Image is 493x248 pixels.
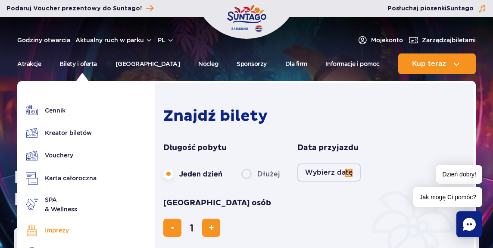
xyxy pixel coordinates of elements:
[456,211,482,237] div: Chat
[26,172,97,185] a: Karta całoroczna
[26,104,97,116] a: Cennik
[163,165,222,183] label: Jeden dzień
[398,53,476,74] button: Kup teraz
[412,60,446,68] span: Kup teraz
[326,53,380,74] a: Informacje i pomoc
[413,187,482,207] span: Jak mogę Ci pomóc?
[297,163,361,182] button: Wybierz datę
[198,53,218,74] a: Nocleg
[17,36,70,44] a: Godziny otwarcia
[241,165,280,183] label: Dłużej
[237,53,267,74] a: Sponsorzy
[436,165,482,184] span: Dzień dobry!
[26,127,97,139] a: Kreator biletów
[26,224,97,236] a: Imprezy
[371,36,403,44] span: Moje konto
[45,195,77,214] span: SPA & Wellness
[422,36,476,44] span: Zarządzaj biletami
[163,198,271,208] span: [GEOGRAPHIC_DATA] osób
[297,143,359,153] span: Data przyjazdu
[26,195,97,214] a: SPA& Wellness
[26,149,97,162] a: Vouchery
[357,35,403,45] a: Mojekonto
[163,107,461,126] h2: Znajdź bilety
[163,143,227,153] span: Długość pobytu
[17,53,41,74] a: Atrakcje
[202,219,220,237] button: dodaj bilet
[163,219,181,237] button: usuń bilet
[75,37,153,44] button: Aktualny ruch w parku
[59,53,97,74] a: Bilety i oferta
[181,217,202,238] input: liczba biletów
[115,53,180,74] a: [GEOGRAPHIC_DATA]
[158,36,174,44] button: pl
[408,35,476,45] a: Zarządzajbiletami
[285,53,307,74] a: Dla firm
